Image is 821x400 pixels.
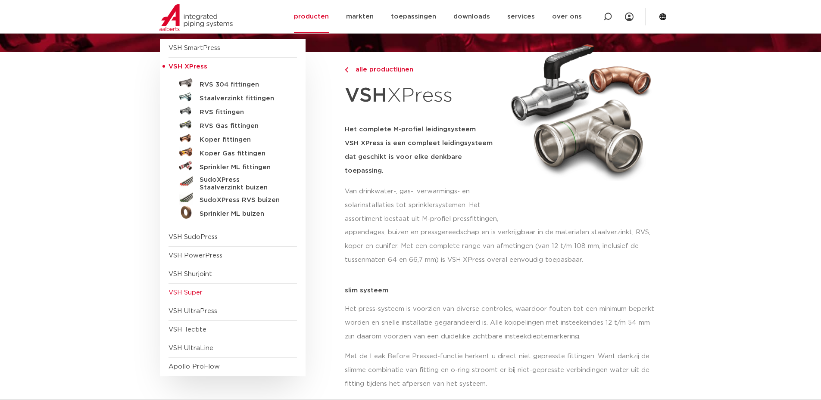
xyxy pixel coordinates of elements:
h5: Koper fittingen [200,136,285,144]
h5: RVS Gas fittingen [200,122,285,130]
p: appendages, buizen en pressgereedschap en is verkrijgbaar in de materialen staalverzinkt, RVS, ko... [345,226,662,267]
span: alle productlijnen [350,66,413,73]
a: RVS 304 fittingen [169,76,297,90]
h5: RVS fittingen [200,109,285,116]
img: chevron-right.svg [345,67,348,73]
a: Koper Gas fittingen [169,145,297,159]
a: Sprinkler ML buizen [169,205,297,219]
a: SudoXPress RVS buizen [169,192,297,205]
p: slim systeem [345,287,662,294]
h5: SudoXPress RVS buizen [200,196,285,204]
a: Staalverzinkt fittingen [169,90,297,104]
a: VSH PowerPress [169,252,222,259]
a: RVS Gas fittingen [169,118,297,131]
p: Met de Leak Before Pressed-functie herkent u direct niet gepresste fittingen. Want dankzij de sli... [345,350,662,391]
h5: Sprinkler ML buizen [200,210,285,218]
a: VSH UltraPress [169,308,217,314]
span: VSH XPress [169,63,207,70]
h5: Het complete M-profiel leidingsysteem VSH XPress is een compleet leidingsysteem dat geschikt is v... [345,123,501,178]
a: VSH SmartPress [169,45,220,51]
h5: RVS 304 fittingen [200,81,285,89]
a: Sprinkler ML fittingen [169,159,297,173]
p: Van drinkwater-, gas-, verwarmings- en solarinstallaties tot sprinklersystemen. Het assortiment b... [345,185,501,226]
a: alle productlijnen [345,65,501,75]
a: VSH UltraLine [169,345,213,351]
a: VSH SudoPress [169,234,218,240]
a: Apollo ProFlow [169,363,220,370]
a: VSH Super [169,289,203,296]
h5: Koper Gas fittingen [200,150,285,158]
a: SudoXPress Staalverzinkt buizen [169,173,297,192]
h5: Staalverzinkt fittingen [200,95,285,102]
h5: Sprinkler ML fittingen [200,164,285,171]
h1: XPress [345,79,501,112]
p: Het press-systeem is voorzien van diverse controles, waardoor fouten tot een minimum beperkt word... [345,302,662,344]
a: Koper fittingen [169,131,297,145]
h5: SudoXPress Staalverzinkt buizen [200,176,285,192]
strong: VSH [345,86,387,105]
a: VSH Shurjoint [169,271,212,277]
a: VSH Tectite [169,326,206,333]
a: RVS fittingen [169,104,297,118]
